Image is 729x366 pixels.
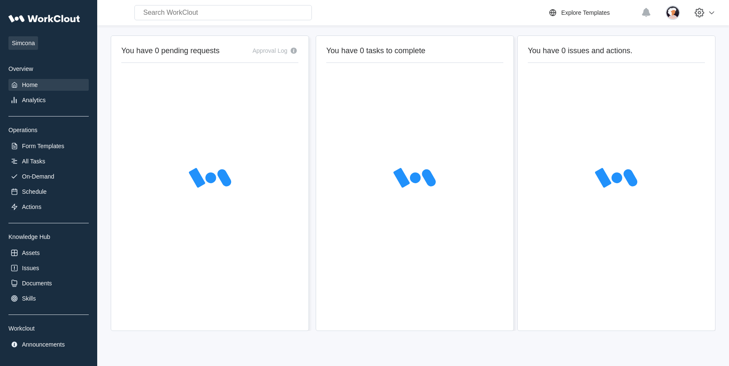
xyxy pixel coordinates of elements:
div: Announcements [22,341,65,348]
div: Schedule [22,188,46,195]
div: Actions [22,203,41,210]
a: Skills [8,293,89,304]
div: Approval Log [252,47,287,54]
span: Simcona [8,36,38,50]
a: Announcements [8,339,89,350]
a: Actions [8,201,89,213]
a: Issues [8,262,89,274]
div: On-Demand [22,173,54,180]
div: Overview [8,65,89,72]
h2: You have 0 tasks to complete [326,46,503,56]
div: Knowledge Hub [8,233,89,240]
div: Workclout [8,325,89,332]
div: Home [22,81,38,88]
a: Analytics [8,94,89,106]
h2: You have 0 issues and actions. [528,46,705,56]
div: Form Templates [22,143,64,149]
a: All Tasks [8,155,89,167]
div: Operations [8,127,89,133]
a: Schedule [8,186,89,198]
div: Issues [22,265,39,271]
div: Assets [22,249,40,256]
h2: You have 0 pending requests [121,46,220,56]
a: On-Demand [8,171,89,182]
div: All Tasks [22,158,45,165]
div: Analytics [22,97,46,103]
a: Explore Templates [548,8,637,18]
img: user-4.png [666,5,680,20]
a: Documents [8,277,89,289]
a: Form Templates [8,140,89,152]
input: Search WorkClout [134,5,312,20]
div: Documents [22,280,52,287]
a: Assets [8,247,89,259]
div: Explore Templates [561,9,610,16]
a: Home [8,79,89,91]
div: Skills [22,295,36,302]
